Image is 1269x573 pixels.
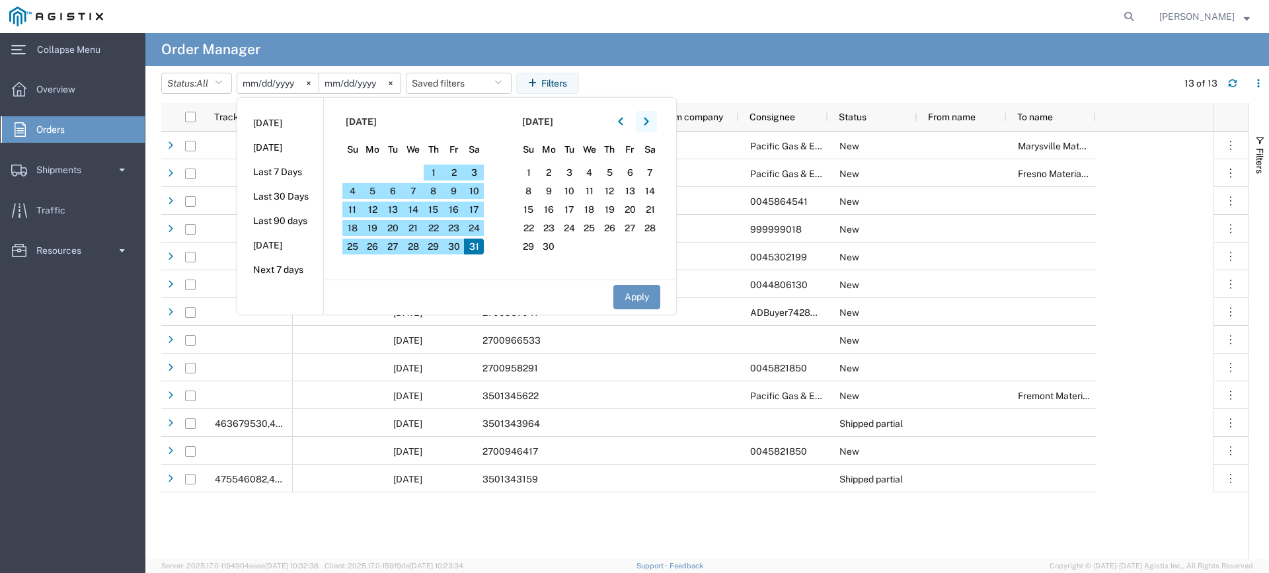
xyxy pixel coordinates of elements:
span: Consignee [750,112,795,122]
span: Collapse Menu [37,36,110,63]
input: Not set [319,73,401,93]
span: 23 [443,220,464,236]
span: 9 [443,183,464,199]
span: 28 [640,220,660,236]
span: 25 [342,239,363,254]
span: 17 [559,202,580,217]
span: 20 [383,220,403,236]
span: Pacific Gas & Electric Company [750,141,884,151]
span: Michael Guilfoyle Jr [1159,9,1235,24]
span: 15 [519,202,539,217]
a: Support [636,562,670,570]
span: 8 [424,183,444,199]
span: 26 [363,239,383,254]
span: 3 [464,165,484,180]
span: 7 [403,183,424,199]
span: New [839,224,859,235]
span: [DATE] 10:23:34 [410,562,463,570]
span: Shipped partial [839,418,903,429]
span: New [839,252,859,262]
span: 17 [464,202,484,217]
span: 16 [539,202,559,217]
span: 10/11/2023 [393,418,422,429]
span: 4 [579,165,599,180]
span: Mo [539,143,559,157]
img: logo [9,7,103,26]
span: 30 [539,239,559,254]
span: 27 [383,239,403,254]
span: 1 [424,165,444,180]
span: 20 [620,202,640,217]
span: Sa [640,143,660,157]
span: 2 [443,165,464,180]
a: Traffic [1,197,145,223]
span: 18 [342,220,363,236]
span: Th [424,143,444,157]
span: Pacific Gas & Electric Company [750,391,884,401]
span: New [839,391,859,401]
span: 9 [539,183,559,199]
span: New [839,280,859,290]
span: 0045821850 [750,446,807,457]
span: [DATE] [522,115,553,129]
span: Th [599,143,620,157]
span: New [839,335,859,346]
span: 1 [519,165,539,180]
span: 14 [403,202,424,217]
span: 10 [464,183,484,199]
li: Last 90 days [237,209,323,233]
span: 29 [519,239,539,254]
span: Filters [1254,148,1265,174]
span: 10/04/2023 [393,474,422,484]
li: Next 7 days [237,258,323,282]
span: Tu [559,143,580,157]
span: [DATE] [346,115,377,129]
span: 26 [599,220,620,236]
span: 27 [620,220,640,236]
button: [PERSON_NAME] [1159,9,1250,24]
span: 0045302199 [750,252,807,262]
span: 3501343964 [482,418,540,429]
span: Mo [363,143,383,157]
span: 21 [403,220,424,236]
span: 24 [559,220,580,236]
span: Status [839,112,866,122]
h4: Order Manager [161,33,260,66]
a: Feedback [670,562,703,570]
span: 6 [620,165,640,180]
span: 3501345622 [482,391,539,401]
span: Overview [36,76,85,102]
span: Fr [620,143,640,157]
span: New [839,363,859,373]
span: 3 [559,165,580,180]
span: 8 [519,183,539,199]
span: 11 [579,183,599,199]
span: 24 [464,220,484,236]
span: Sa [464,143,484,157]
span: 999999018 [750,224,802,235]
span: 12 [363,202,383,217]
span: Su [342,143,363,157]
span: 463679530,464209547,466399360,468681032,469161679 [215,418,480,429]
li: Last 30 Days [237,184,323,209]
span: 10/25/2023 [393,391,422,401]
button: Apply [613,285,660,309]
li: [DATE] [237,111,323,135]
span: 2 [539,165,559,180]
span: 18 [579,202,599,217]
span: Client: 2025.17.0-159f9de [325,562,463,570]
span: 5 [599,165,620,180]
span: Fremont Materials Receiving [1018,391,1139,401]
a: Resources [1,237,145,264]
span: Fr [443,143,464,157]
span: Traffic [36,197,75,223]
span: 28 [403,239,424,254]
span: To name [1017,112,1053,122]
span: 3501343159 [482,474,538,484]
span: Shipments [36,157,91,183]
li: [DATE] [237,233,323,258]
span: 16 [443,202,464,217]
span: 5 [363,183,383,199]
span: Pacific Gas & Electric Company [750,169,884,179]
span: 22 [519,220,539,236]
